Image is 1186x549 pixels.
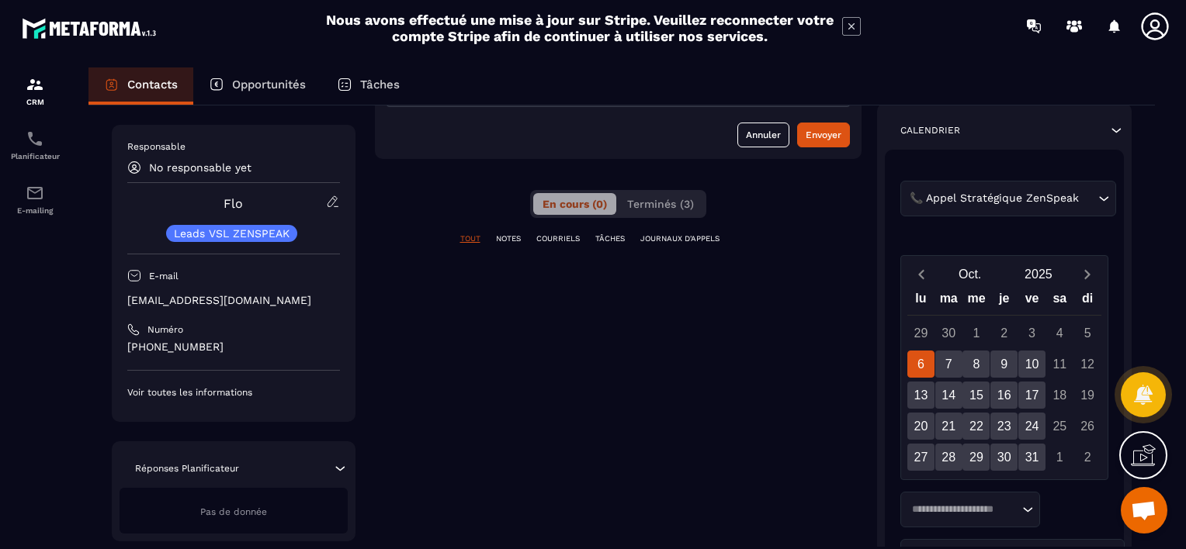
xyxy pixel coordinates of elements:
[907,444,935,471] div: 27
[640,233,720,244] p: JOURNAUX D'APPELS
[1046,319,1073,347] div: 4
[797,123,850,147] button: Envoyer
[907,413,935,440] div: 20
[224,196,243,211] a: Flo
[174,228,290,239] p: Leads VSL ZENSPEAK
[907,502,1018,517] input: Search for option
[907,350,935,378] div: 6
[1018,382,1046,409] div: 17
[1074,444,1101,471] div: 2
[26,129,44,148] img: scheduler
[4,206,66,215] p: E-mailing
[935,288,962,315] div: ma
[127,340,340,354] p: [PHONE_NUMBER]
[907,264,936,285] button: Previous month
[147,323,183,336] p: Numéro
[127,78,178,91] p: Contacts
[962,413,990,440] div: 22
[935,350,962,378] div: 7
[4,98,66,106] p: CRM
[149,270,179,282] p: E-mail
[962,319,990,347] div: 1
[1073,264,1101,285] button: Next month
[907,382,935,409] div: 13
[1074,413,1101,440] div: 26
[127,140,340,153] p: Responsable
[4,172,66,226] a: emailemailE-mailing
[990,413,1018,440] div: 23
[1046,444,1073,471] div: 1
[135,462,239,475] p: Réponses Planificateur
[935,319,962,347] div: 30
[900,181,1116,216] div: Search for option
[806,127,841,143] div: Envoyer
[321,67,415,105] a: Tâches
[1018,350,1046,378] div: 10
[193,67,321,105] a: Opportunités
[1073,288,1101,315] div: di
[990,350,1018,378] div: 9
[907,319,935,347] div: 29
[907,288,1102,471] div: Calendar wrapper
[627,198,694,210] span: Terminés (3)
[1121,487,1167,533] div: Ouvrir le chat
[907,190,1083,207] span: 📞 Appel Stratégique ZenSpeak
[1074,350,1101,378] div: 12
[543,198,607,210] span: En cours (0)
[127,386,340,399] p: Voir toutes les informations
[1018,319,1046,347] div: 3
[907,319,1102,471] div: Calendar days
[460,233,480,244] p: TOUT
[325,12,834,44] h2: Nous avons effectué une mise à jour sur Stripe. Veuillez reconnecter votre compte Stripe afin de ...
[935,413,962,440] div: 21
[1046,413,1073,440] div: 25
[900,124,960,136] p: Calendrier
[1074,319,1101,347] div: 5
[127,293,340,308] p: [EMAIL_ADDRESS][DOMAIN_NAME]
[4,152,66,161] p: Planificateur
[990,288,1018,315] div: je
[1004,261,1073,288] button: Open years overlay
[907,288,935,315] div: lu
[962,288,990,315] div: me
[1046,288,1073,315] div: sa
[26,75,44,94] img: formation
[536,233,580,244] p: COURRIELS
[1018,444,1046,471] div: 31
[360,78,400,91] p: Tâches
[1018,288,1046,315] div: ve
[1083,190,1094,207] input: Search for option
[935,444,962,471] div: 28
[618,193,703,215] button: Terminés (3)
[990,319,1018,347] div: 2
[1046,382,1073,409] div: 18
[232,78,306,91] p: Opportunités
[936,261,1004,288] button: Open months overlay
[935,382,962,409] div: 14
[4,118,66,172] a: schedulerschedulerPlanificateur
[200,506,267,517] span: Pas de donnée
[496,233,521,244] p: NOTES
[1018,413,1046,440] div: 24
[88,67,193,105] a: Contacts
[4,64,66,118] a: formationformationCRM
[1046,350,1073,378] div: 11
[990,382,1018,409] div: 16
[595,233,625,244] p: TÂCHES
[990,444,1018,471] div: 30
[962,444,990,471] div: 29
[900,492,1040,527] div: Search for option
[737,123,789,147] button: Annuler
[22,14,161,43] img: logo
[1074,382,1101,409] div: 19
[26,184,44,202] img: email
[533,193,616,215] button: En cours (0)
[962,350,990,378] div: 8
[962,382,990,409] div: 15
[149,161,251,174] p: No responsable yet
